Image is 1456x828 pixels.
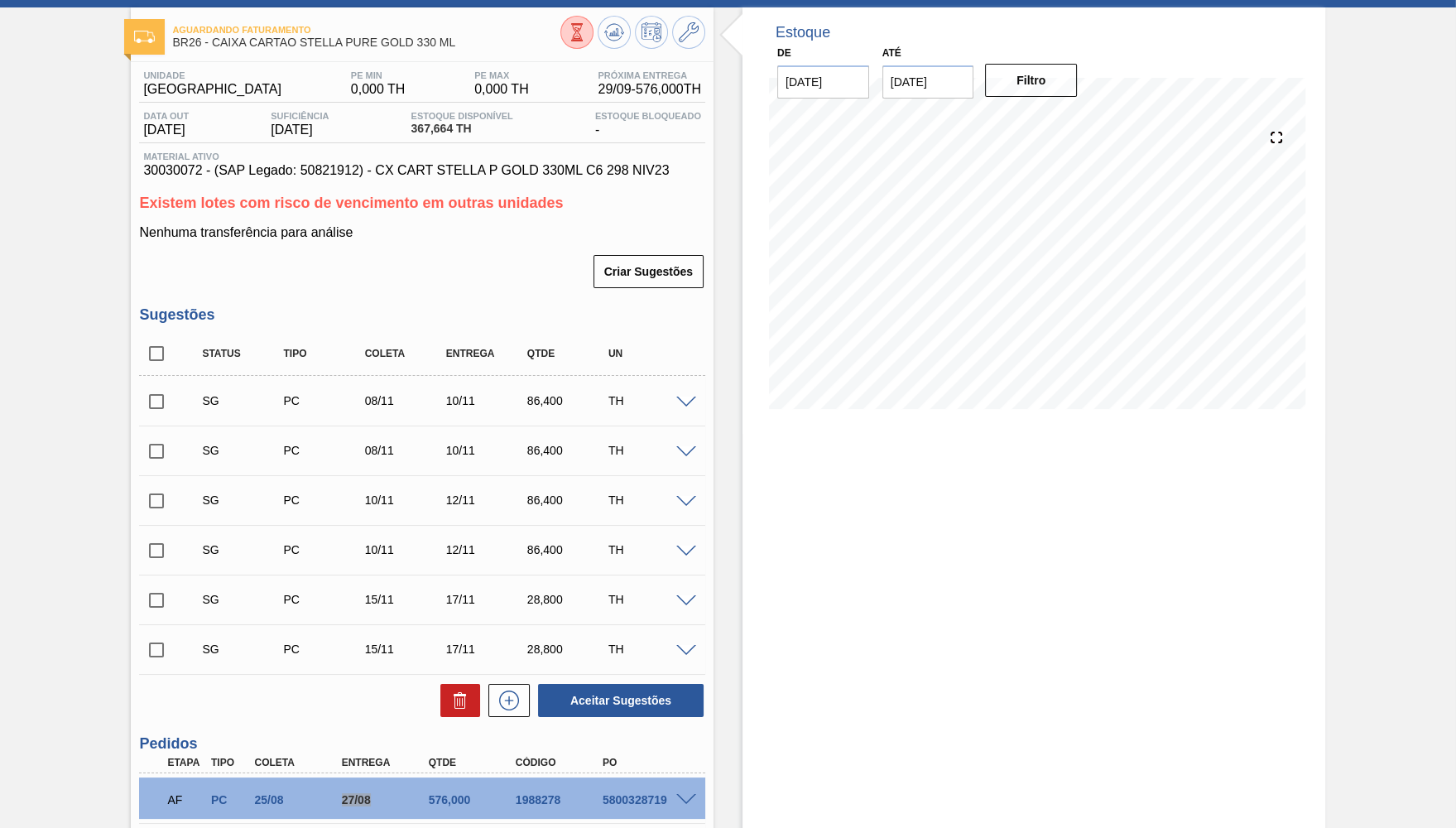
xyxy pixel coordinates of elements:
[198,394,288,407] div: Sugestão Criada
[351,82,406,97] span: 0,000 TH
[595,253,705,290] div: Criar Sugestões
[882,65,974,99] input: dd/mm/yyyy
[598,757,695,768] div: PO
[591,111,705,137] div: -
[143,82,281,97] span: [GEOGRAPHIC_DATA]
[361,394,451,407] div: 08/11/2025
[523,543,613,556] div: 86,400
[271,123,329,137] span: [DATE]
[143,70,281,80] span: Unidade
[172,36,560,49] span: BR26 - CAIXA CARTAO STELLA PURE GOLD 330 ML
[598,70,701,80] span: Próxima Entrega
[251,757,348,768] div: Coleta
[604,543,694,556] div: TH
[198,444,288,457] div: Sugestão Criada
[143,152,701,161] span: Material ativo
[134,31,155,43] img: Ícone
[139,306,705,324] h3: Sugestões
[280,593,370,606] div: Pedido de Compra
[474,70,529,80] span: PE MAX
[882,47,901,59] label: Até
[593,255,704,288] button: Criar Sugestões
[604,593,694,606] div: TH
[604,643,694,656] div: TH
[595,111,701,121] span: Estoque Bloqueado
[280,543,370,556] div: Pedido de Compra
[777,65,869,99] input: dd/mm/yyyy
[143,111,189,121] span: Data out
[442,643,532,656] div: 17/11/2025
[139,195,563,211] span: Existem lotes com risco de vencimento em outras unidades
[598,16,631,49] button: Atualizar Gráfico
[604,444,694,457] div: TH
[604,493,694,507] div: TH
[777,47,791,59] label: De
[271,111,329,121] span: Suficiência
[776,24,830,41] div: Estoque
[143,163,701,178] span: 30030072 - (SAP Legado: 50821912) - CX CART STELLA P GOLD 330ML C6 298 NIV23
[207,757,252,768] div: Tipo
[442,394,532,407] div: 10/11/2025
[172,25,560,35] span: Aguardando Faturamento
[672,16,705,49] button: Ir ao Master Data / Geral
[512,757,608,768] div: Código
[280,394,370,407] div: Pedido de Compra
[598,82,701,97] span: 29/09 - 576,000 TH
[280,643,370,656] div: Pedido de Compra
[361,348,451,359] div: Coleta
[523,493,613,507] div: 86,400
[523,444,613,457] div: 86,400
[560,16,593,49] button: Visão Geral dos Estoques
[163,782,208,818] div: Aguardando Faturamento
[361,493,451,507] div: 10/11/2025
[280,444,370,457] div: Pedido de Compra
[207,793,252,806] div: Pedido de Compra
[442,348,532,359] div: Entrega
[480,684,530,717] div: Nova sugestão
[442,543,532,556] div: 12/11/2025
[280,493,370,507] div: Pedido de Compra
[604,348,694,359] div: UN
[198,543,288,556] div: Sugestão Criada
[425,757,521,768] div: Qtde
[361,444,451,457] div: 08/11/2025
[411,123,513,135] span: 367,664 TH
[523,593,613,606] div: 28,800
[432,684,480,717] div: Excluir Sugestões
[167,793,204,806] p: AF
[512,793,608,806] div: 1988278
[361,543,451,556] div: 10/11/2025
[361,593,451,606] div: 15/11/2025
[163,757,208,768] div: Etapa
[530,682,705,719] div: Aceitar Sugestões
[598,793,695,806] div: 5800328719
[442,493,532,507] div: 12/11/2025
[523,348,613,359] div: Qtde
[361,643,451,656] div: 15/11/2025
[985,64,1077,97] button: Filtro
[198,348,288,359] div: Status
[143,123,189,137] span: [DATE]
[139,735,705,753] h3: Pedidos
[635,16,668,49] button: Programar Estoque
[425,793,521,806] div: 576,000
[411,111,513,121] span: Estoque Disponível
[198,593,288,606] div: Sugestão Criada
[442,593,532,606] div: 17/11/2025
[523,394,613,407] div: 86,400
[604,394,694,407] div: TH
[351,70,406,80] span: PE MIN
[251,793,348,806] div: 25/08/2025
[198,643,288,656] div: Sugestão Criada
[338,793,435,806] div: 27/08/2025
[338,757,435,768] div: Entrega
[474,82,529,97] span: 0,000 TH
[139,225,705,240] p: Nenhuma transferência para análise
[198,493,288,507] div: Sugestão Criada
[442,444,532,457] div: 10/11/2025
[523,643,613,656] div: 28,800
[280,348,370,359] div: Tipo
[538,684,704,717] button: Aceitar Sugestões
